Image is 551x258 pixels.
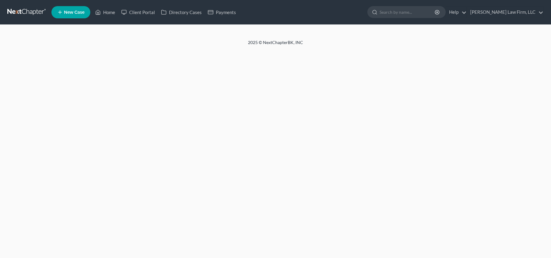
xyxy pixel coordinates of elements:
a: [PERSON_NAME] Law Firm, LLC [467,7,543,18]
a: Client Portal [118,7,158,18]
input: Search by name... [380,6,436,18]
div: 2025 © NextChapterBK, INC [101,39,450,50]
a: Directory Cases [158,7,205,18]
span: New Case [64,10,84,15]
a: Payments [205,7,239,18]
a: Help [446,7,467,18]
a: Home [92,7,118,18]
